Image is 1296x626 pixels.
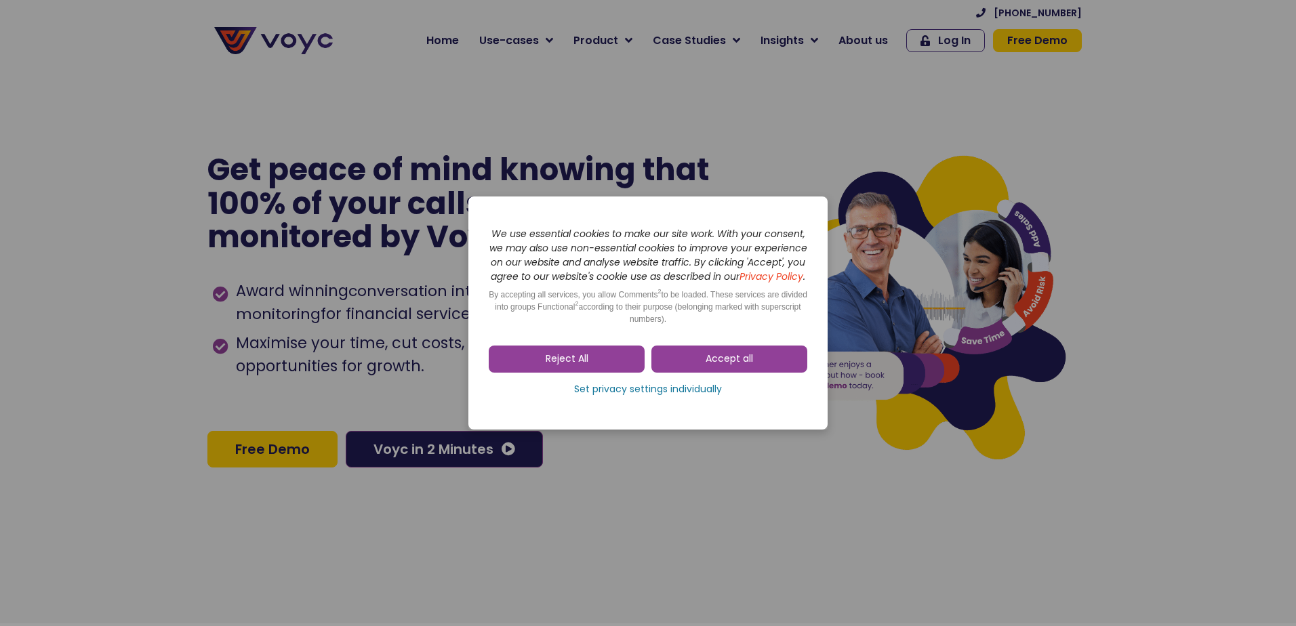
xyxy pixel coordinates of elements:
a: Reject All [489,346,645,373]
a: Set privacy settings individually [489,379,807,400]
span: Set privacy settings individually [574,383,722,396]
span: Reject All [546,352,588,366]
span: Accept all [706,352,753,366]
span: By accepting all services, you allow Comments to be loaded. These services are divided into group... [489,290,807,324]
sup: 2 [575,300,578,307]
i: We use essential cookies to make our site work. With your consent, we may also use non-essential ... [489,227,807,283]
a: Privacy Policy [740,270,803,283]
a: Accept all [651,346,807,373]
sup: 2 [658,288,662,295]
